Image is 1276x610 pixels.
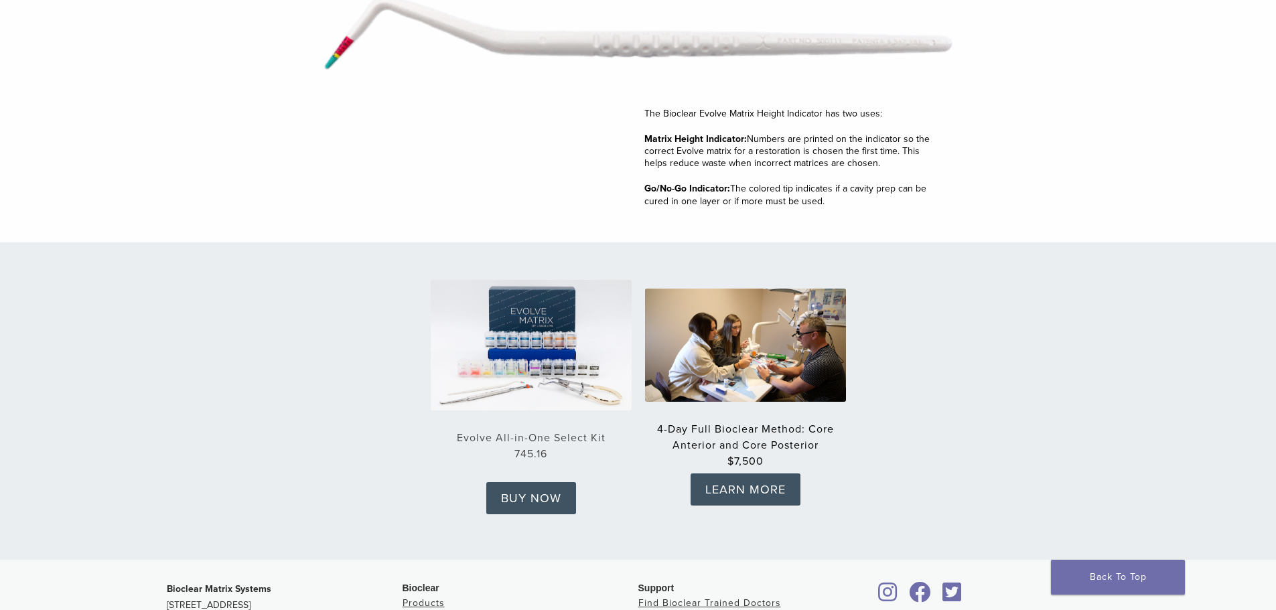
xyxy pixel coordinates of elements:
strong: 745.16 [431,446,632,462]
a: Bioclear [874,590,902,603]
p: The colored tip indicates if a cavity prep can be cured in one layer or if more must be used. [644,183,952,207]
strong: Matrix Height Indicator: [644,133,747,145]
a: Evolve All-in-One Select Kit745.16 [431,431,632,462]
span: Bioclear [403,583,439,593]
a: Back To Top [1051,560,1185,595]
a: Bioclear [938,590,967,603]
p: The Bioclear Evolve Matrix Height Indicator has two uses: [644,108,952,120]
strong: $7,500 [645,453,846,469]
a: Bioclear [905,590,936,603]
a: LEARN MORE [691,473,800,506]
strong: Go/No-Go Indicator: [644,183,730,194]
a: Products [403,597,445,609]
p: Numbers are printed on the indicator so the correct Evolve matrix for a restoration is chosen the... [644,133,952,170]
strong: Bioclear Matrix Systems [167,583,271,595]
span: Support [638,583,675,593]
a: 4-Day Full Bioclear Method: Core Anterior and Core Posterior$7,500 [645,423,846,469]
a: BUY NOW [486,482,576,514]
a: Find Bioclear Trained Doctors [638,597,781,609]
